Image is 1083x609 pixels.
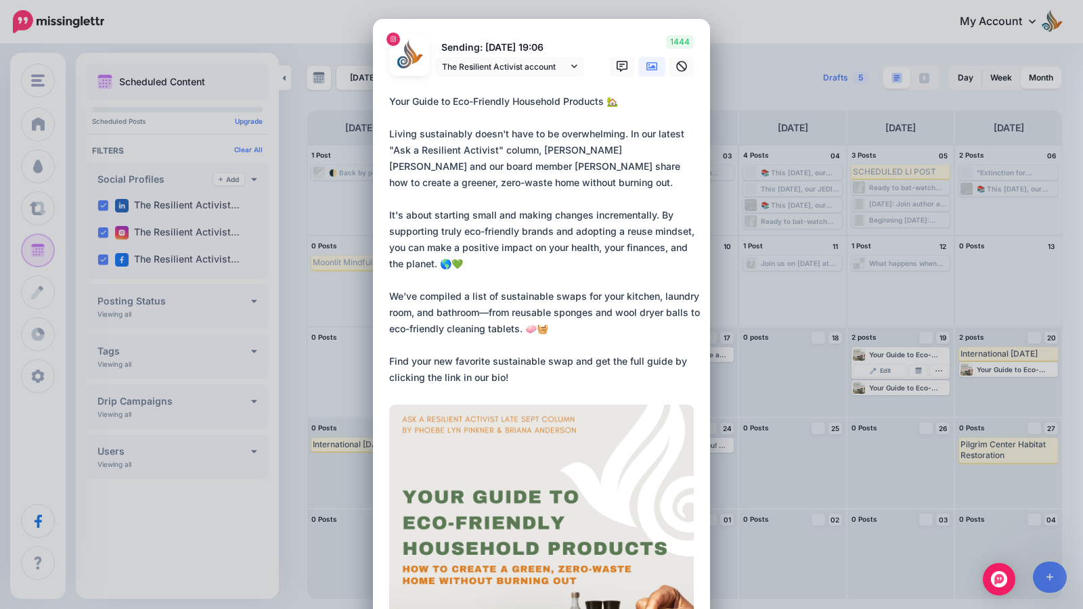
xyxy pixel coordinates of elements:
[435,57,584,76] a: The Resilient Activist account
[666,35,694,49] span: 1444
[435,40,584,55] p: Sending: [DATE] 19:06
[983,563,1015,595] div: Open Intercom Messenger
[393,39,426,72] img: 272154027_129880729524117_961140755981698530_n-bsa125680.jpg
[389,93,701,386] div: Your Guide to Eco-Friendly Household Products 🏡 Living sustainably doesn't have to be overwhelmin...
[442,60,568,74] span: The Resilient Activist account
